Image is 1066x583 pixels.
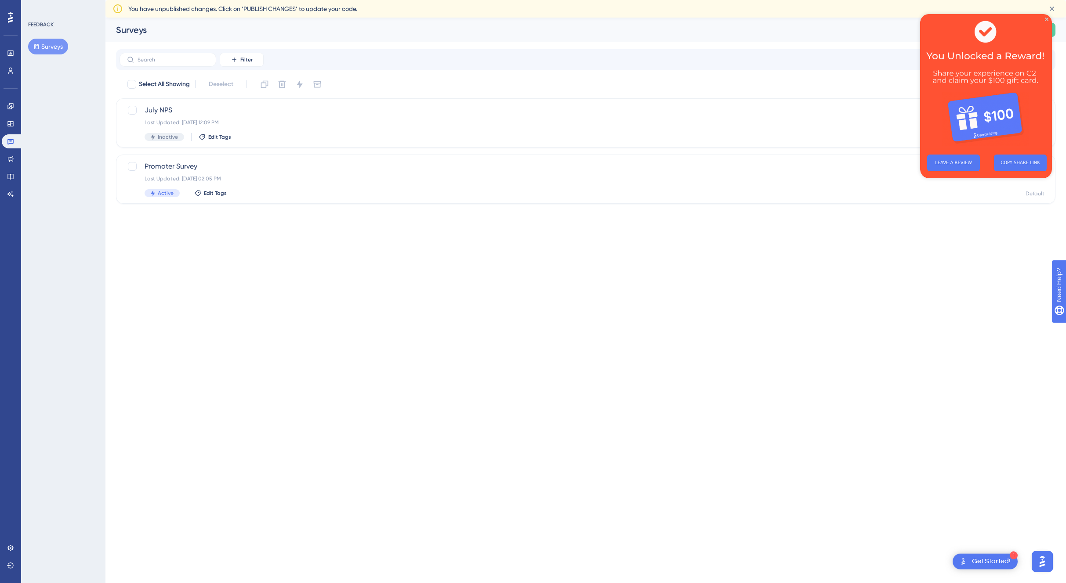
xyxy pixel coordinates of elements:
span: Inactive [158,133,178,140]
span: Edit Tags [204,190,227,197]
span: Need Help? [21,2,55,13]
div: Default [1026,190,1044,197]
div: Last Updated: [DATE] 12:09 PM [145,119,957,126]
span: Filter [240,56,253,63]
button: LEAVE A REVIEW [7,140,60,157]
div: FEEDBACK [28,21,54,28]
span: Deselect [209,79,233,90]
button: Edit Tags [194,190,227,197]
span: Select All Showing [139,79,190,90]
div: Last Updated: [DATE] 02:05 PM [145,175,957,182]
span: Edit Tags [208,133,231,140]
button: Filter [220,53,264,67]
span: Promoter Survey [145,161,957,172]
div: Close Preview [125,4,128,7]
div: Open Get Started! checklist, remaining modules: 1 [953,554,1018,569]
img: launcher-image-alternative-text [958,556,968,567]
span: Active [158,190,174,197]
div: Surveys [116,24,981,36]
div: 1 [1010,551,1018,559]
button: Deselect [201,76,241,92]
button: Edit Tags [199,133,231,140]
input: Search [138,57,209,63]
div: Get Started! [972,557,1011,566]
span: You have unpublished changes. Click on ‘PUBLISH CHANGES’ to update your code. [128,4,357,14]
span: July NPS [145,105,957,115]
iframe: UserGuiding AI Assistant Launcher [1029,548,1055,575]
button: COPY SHARE LINK [74,140,127,157]
button: Surveys [28,39,68,54]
